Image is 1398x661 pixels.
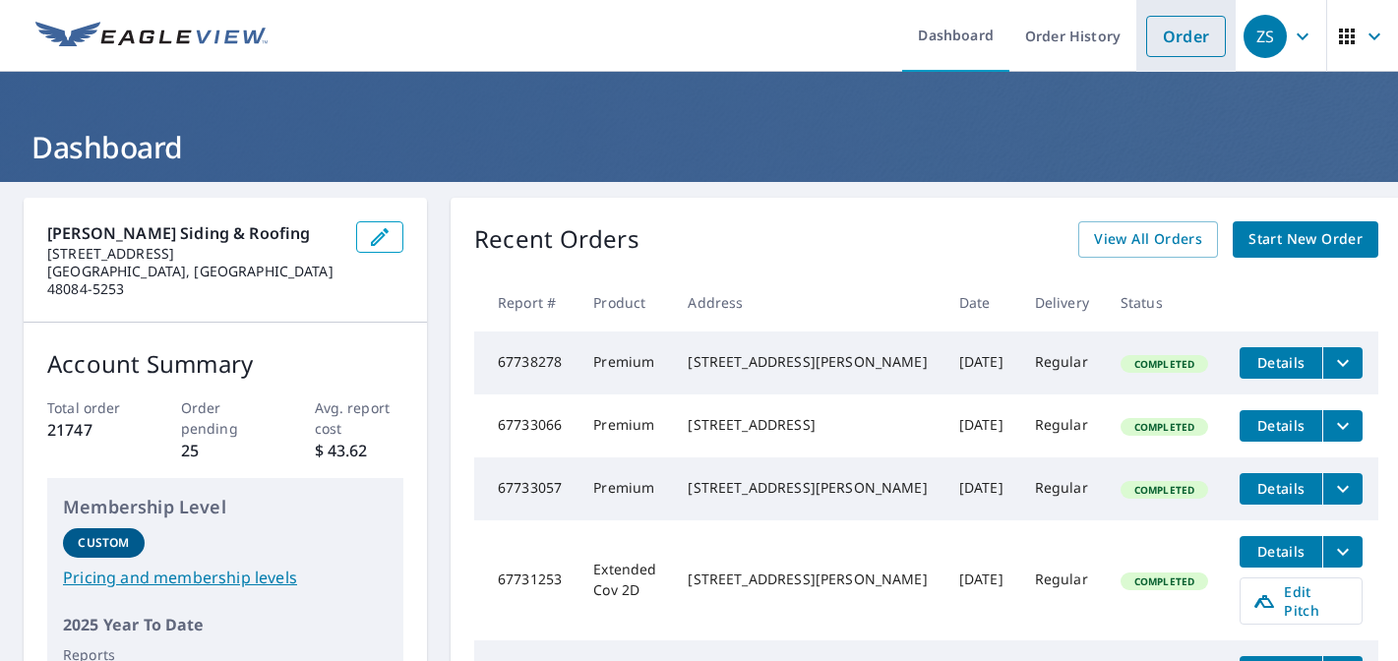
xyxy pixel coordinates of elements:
[577,394,672,457] td: Premium
[1252,582,1350,620] span: Edit Pitch
[35,22,268,51] img: EV Logo
[47,263,340,298] p: [GEOGRAPHIC_DATA], [GEOGRAPHIC_DATA] 48084-5253
[47,418,137,442] p: 21747
[1019,457,1105,520] td: Regular
[63,613,388,636] p: 2025 Year To Date
[47,221,340,245] p: [PERSON_NAME] Siding & Roofing
[1322,410,1363,442] button: filesDropdownBtn-67733066
[1123,574,1206,588] span: Completed
[315,397,404,439] p: Avg. report cost
[1019,273,1105,331] th: Delivery
[1240,577,1363,625] a: Edit Pitch
[1322,347,1363,379] button: filesDropdownBtn-67738278
[1105,273,1224,331] th: Status
[943,331,1019,394] td: [DATE]
[63,566,388,589] a: Pricing and membership levels
[1244,15,1287,58] div: ZS
[24,127,1374,167] h1: Dashboard
[1078,221,1218,258] a: View All Orders
[47,397,137,418] p: Total order
[672,273,942,331] th: Address
[577,520,672,640] td: Extended Cov 2D
[1019,331,1105,394] td: Regular
[1251,353,1310,372] span: Details
[1251,416,1310,435] span: Details
[1146,16,1226,57] a: Order
[1123,483,1206,497] span: Completed
[1248,227,1363,252] span: Start New Order
[315,439,404,462] p: $ 43.62
[63,494,388,520] p: Membership Level
[474,457,577,520] td: 67733057
[1019,394,1105,457] td: Regular
[181,439,271,462] p: 25
[1094,227,1202,252] span: View All Orders
[688,478,927,498] div: [STREET_ADDRESS][PERSON_NAME]
[1240,410,1322,442] button: detailsBtn-67733066
[1123,357,1206,371] span: Completed
[1240,347,1322,379] button: detailsBtn-67738278
[943,520,1019,640] td: [DATE]
[1233,221,1378,258] a: Start New Order
[943,273,1019,331] th: Date
[181,397,271,439] p: Order pending
[943,457,1019,520] td: [DATE]
[577,457,672,520] td: Premium
[474,273,577,331] th: Report #
[688,570,927,589] div: [STREET_ADDRESS][PERSON_NAME]
[1322,473,1363,505] button: filesDropdownBtn-67733057
[1123,420,1206,434] span: Completed
[474,221,639,258] p: Recent Orders
[1322,536,1363,568] button: filesDropdownBtn-67731253
[474,331,577,394] td: 67738278
[474,394,577,457] td: 67733066
[47,346,403,382] p: Account Summary
[47,245,340,263] p: [STREET_ADDRESS]
[577,273,672,331] th: Product
[474,520,577,640] td: 67731253
[1251,542,1310,561] span: Details
[943,394,1019,457] td: [DATE]
[688,352,927,372] div: [STREET_ADDRESS][PERSON_NAME]
[688,415,927,435] div: [STREET_ADDRESS]
[577,331,672,394] td: Premium
[1240,536,1322,568] button: detailsBtn-67731253
[1251,479,1310,498] span: Details
[1240,473,1322,505] button: detailsBtn-67733057
[1019,520,1105,640] td: Regular
[78,534,129,552] p: Custom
